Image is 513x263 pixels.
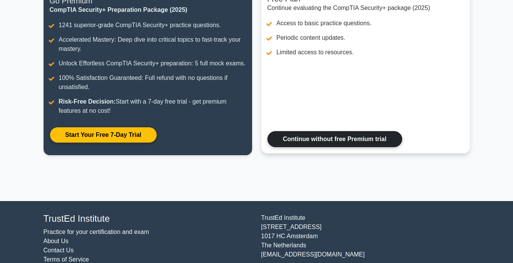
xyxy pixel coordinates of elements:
[44,256,89,263] a: Terms of Service
[44,247,74,253] a: Contact Us
[267,131,402,147] a: Continue without free Premium trial
[44,238,69,244] a: About Us
[44,213,252,224] h4: TrustEd Institute
[50,127,157,143] a: Start Your Free 7-Day Trial
[44,229,149,235] a: Practice for your certification and exam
